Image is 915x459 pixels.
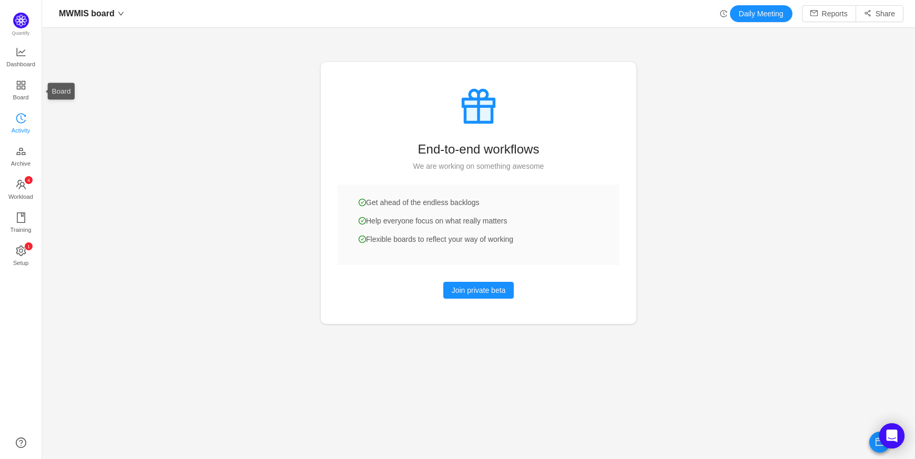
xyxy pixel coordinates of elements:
[16,80,26,90] i: icon: appstore
[16,80,26,101] a: Board
[16,146,26,157] i: icon: gold
[13,13,29,28] img: Quantify
[13,87,29,108] span: Board
[16,212,26,223] i: icon: book
[856,5,903,22] button: icon: share-altShare
[12,120,30,141] span: Activity
[16,246,26,267] a: icon: settingSetup
[16,114,26,135] a: Activity
[16,246,26,256] i: icon: setting
[720,10,727,17] i: icon: history
[12,30,30,36] span: Quantify
[869,432,890,453] button: icon: calendar
[879,423,904,448] div: Open Intercom Messenger
[730,5,792,22] button: Daily Meeting
[802,5,856,22] button: icon: mailReports
[443,282,514,299] button: Join private beta
[25,242,33,250] sup: 1
[16,180,26,201] a: icon: teamWorkload
[16,147,26,168] a: Archive
[25,176,33,184] sup: 4
[16,113,26,124] i: icon: history
[6,54,35,75] span: Dashboard
[13,252,28,273] span: Setup
[16,47,26,57] i: icon: line-chart
[27,242,29,250] p: 1
[27,176,29,184] p: 4
[11,153,30,174] span: Archive
[16,437,26,448] a: icon: question-circle
[118,11,124,17] i: icon: down
[16,47,26,68] a: Dashboard
[10,219,31,240] span: Training
[59,5,115,22] span: MWMIS board
[16,213,26,234] a: Training
[8,186,33,207] span: Workload
[16,179,26,190] i: icon: team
